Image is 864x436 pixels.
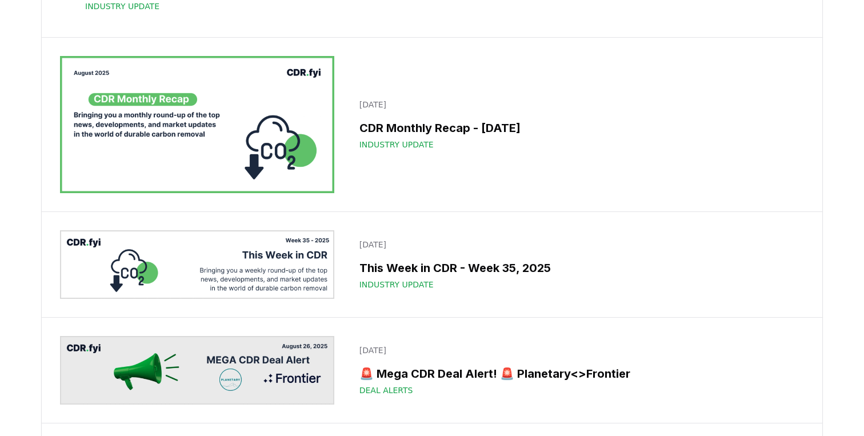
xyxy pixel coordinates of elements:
span: Deal Alerts [359,385,413,396]
a: [DATE]This Week in CDR - Week 35, 2025Industry Update [353,232,804,297]
a: [DATE]🚨 Mega CDR Deal Alert! 🚨 Planetary<>FrontierDeal Alerts [353,338,804,403]
p: [DATE] [359,345,797,356]
a: [DATE]CDR Monthly Recap - [DATE]Industry Update [353,92,804,157]
h3: This Week in CDR - Week 35, 2025 [359,259,797,277]
span: Industry Update [359,139,434,150]
p: [DATE] [359,99,797,110]
img: This Week in CDR - Week 35, 2025 blog post image [60,230,334,299]
img: 🚨 Mega CDR Deal Alert! 🚨 Planetary<>Frontier blog post image [60,336,334,405]
h3: 🚨 Mega CDR Deal Alert! 🚨 Planetary<>Frontier [359,365,797,382]
img: CDR Monthly Recap - August 2025 blog post image [60,56,334,193]
span: Industry Update [85,1,159,12]
p: [DATE] [359,239,797,250]
span: Industry Update [359,279,434,290]
h3: CDR Monthly Recap - [DATE] [359,119,797,137]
